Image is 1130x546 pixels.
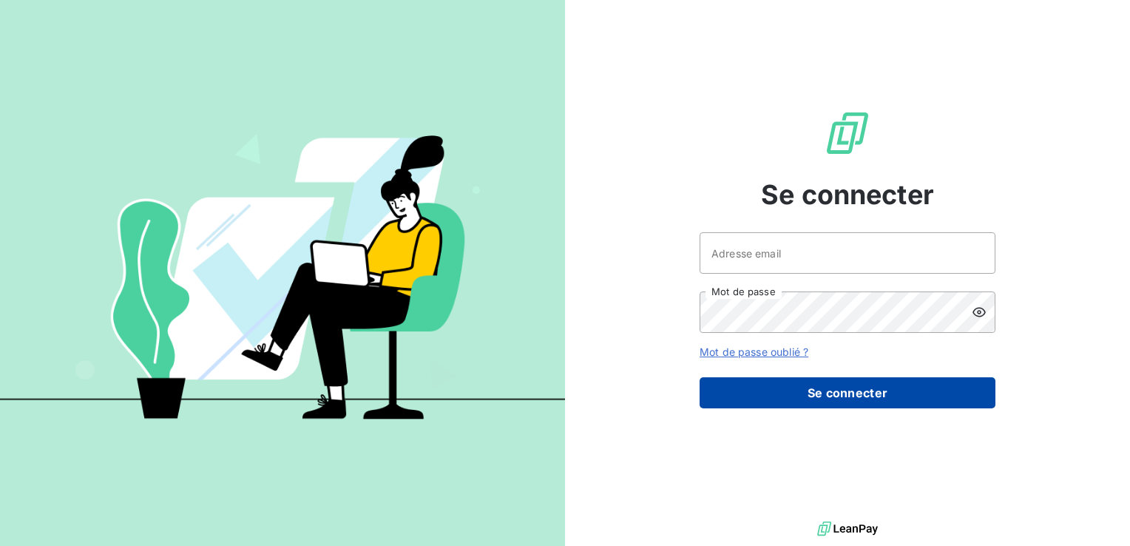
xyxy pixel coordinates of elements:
button: Se connecter [700,377,995,408]
img: Logo LeanPay [824,109,871,157]
input: placeholder [700,232,995,274]
span: Se connecter [761,175,934,215]
img: logo [817,518,878,540]
a: Mot de passe oublié ? [700,346,808,358]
